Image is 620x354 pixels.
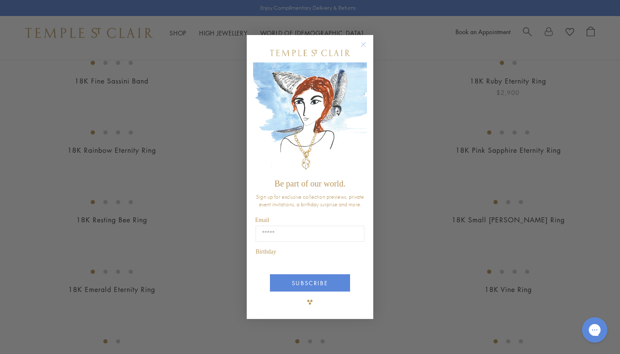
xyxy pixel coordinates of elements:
span: Be part of our world. [275,179,345,188]
span: Email [255,217,269,223]
img: Temple St. Clair [270,50,350,56]
img: TSC [302,294,318,311]
span: Sign up for exclusive collection previews, private event invitations, a birthday surprise and more. [256,193,364,208]
button: SUBSCRIBE [270,274,350,292]
button: Close dialog [362,43,373,54]
img: c4a9eb12-d91a-4d4a-8ee0-386386f4f338.jpeg [253,62,367,175]
span: Birthday [256,249,276,255]
input: Email [256,226,364,242]
iframe: Gorgias live chat messenger [578,314,612,346]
